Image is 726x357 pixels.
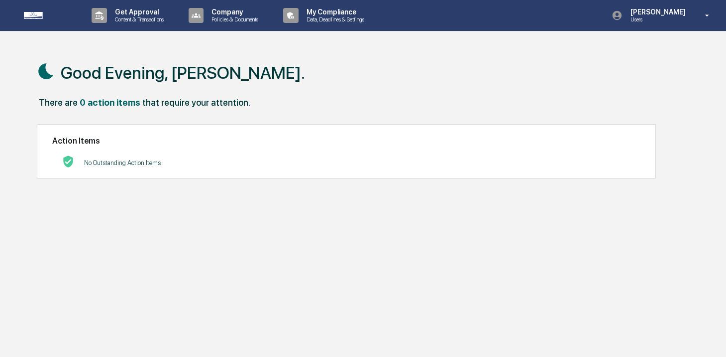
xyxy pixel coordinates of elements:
[204,16,263,23] p: Policies & Documents
[24,12,72,19] img: logo
[80,97,140,108] div: 0 action items
[622,16,691,23] p: Users
[61,63,305,83] h1: Good Evening, [PERSON_NAME].
[62,156,74,168] img: No Actions logo
[107,8,169,16] p: Get Approval
[52,136,640,146] h2: Action Items
[204,8,263,16] p: Company
[622,8,691,16] p: [PERSON_NAME]
[84,159,161,167] p: No Outstanding Action Items
[299,16,369,23] p: Data, Deadlines & Settings
[107,16,169,23] p: Content & Transactions
[142,97,250,108] div: that require your attention.
[299,8,369,16] p: My Compliance
[39,97,78,108] div: There are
